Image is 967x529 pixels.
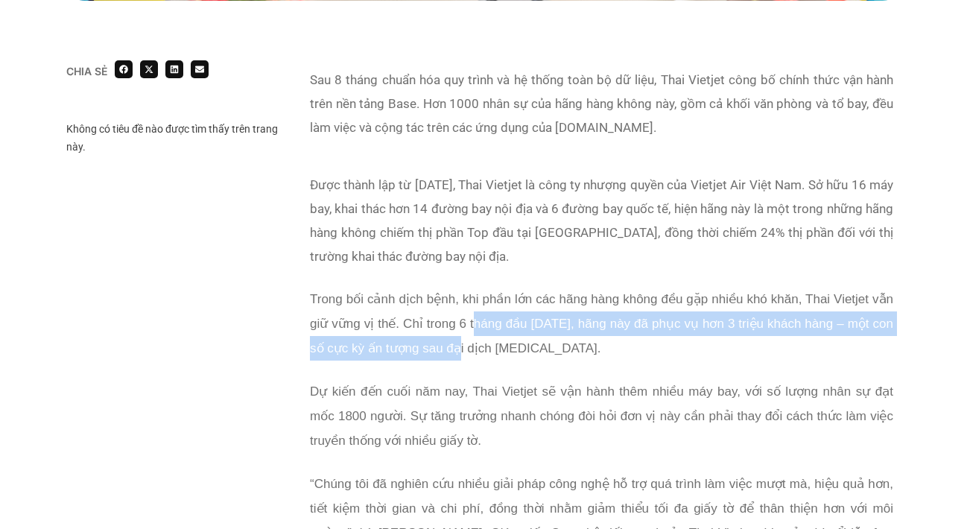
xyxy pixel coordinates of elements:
p: Được thành lập từ [DATE], Thai Vietjet là công ty nhượng quyền của Vietjet Air Việt Nam. Sở hữu 1... [310,173,893,268]
div: Share on facebook [115,60,133,78]
div: Chia sẻ [66,66,107,77]
span: Trong bối cảnh dịch bệnh, khi phần lớn các hãng hàng không đều gặp nhiều khó khăn, Thai Vietjet v... [310,292,893,355]
div: Share on x-twitter [140,60,158,78]
div: Không có tiêu đề nào được tìm thấy trên trang này. [66,120,288,156]
div: Share on email [191,60,209,78]
p: Sau 8 tháng chuẩn hóa quy trình và hệ thống toàn bộ dữ liệu, Thai Vietjet công bố chính thức vận ... [310,68,893,139]
span: Dự kiến đến cuối năm nay, Thai Vietjet sẽ vận hành thêm nhiều máy bay, với số lượng nhân sự đạt m... [310,384,893,448]
div: Share on linkedin [165,60,183,78]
